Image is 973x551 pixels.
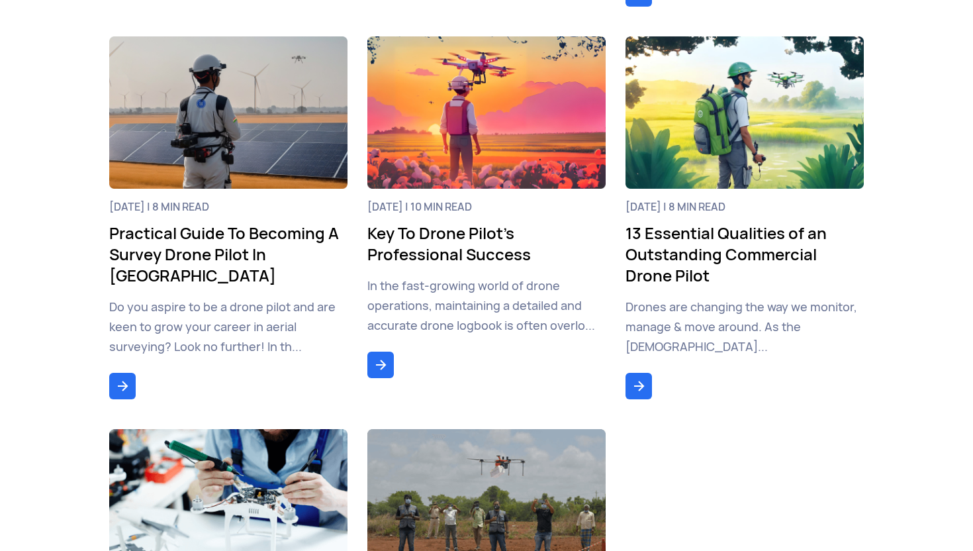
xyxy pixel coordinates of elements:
[109,223,347,287] h3: Practical Guide To Becoming A Survey Drone Pilot In [GEOGRAPHIC_DATA]
[625,202,864,213] span: [DATE] | 8 min read
[109,297,347,357] p: Do you aspire to be a drone pilot and are keen to grow your career in aerial surveying? Look no f...
[625,297,864,357] p: Drones are changing the way we monitor, manage & move around. As the [DEMOGRAPHIC_DATA]...
[367,202,606,213] span: [DATE] | 10 min read
[109,36,347,373] a: [DATE] | 8 min readPractical Guide To Becoming A Survey Drone Pilot In [GEOGRAPHIC_DATA]Do you as...
[109,202,347,213] span: [DATE] | 8 min read
[367,36,606,352] a: [DATE] | 10 min readKey To Drone Pilot's Professional SuccessIn the fast-growing world of drone o...
[367,36,606,189] img: bg_UnlockingProfessional_listing.png
[367,223,606,266] h3: Key To Drone Pilot's Professional Success
[109,36,347,189] img: bg_guide_surveydronepilot_listing.png
[625,36,864,189] img: bg_13Essential_listing.png
[625,36,864,373] a: [DATE] | 8 min read13 Essential Qualities of an Outstanding Commercial Drone PilotDrones are chan...
[367,276,606,336] p: In the fast-growing world of drone operations, maintaining a detailed and accurate drone logbook ...
[625,223,864,287] h3: 13 Essential Qualities of an Outstanding Commercial Drone Pilot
